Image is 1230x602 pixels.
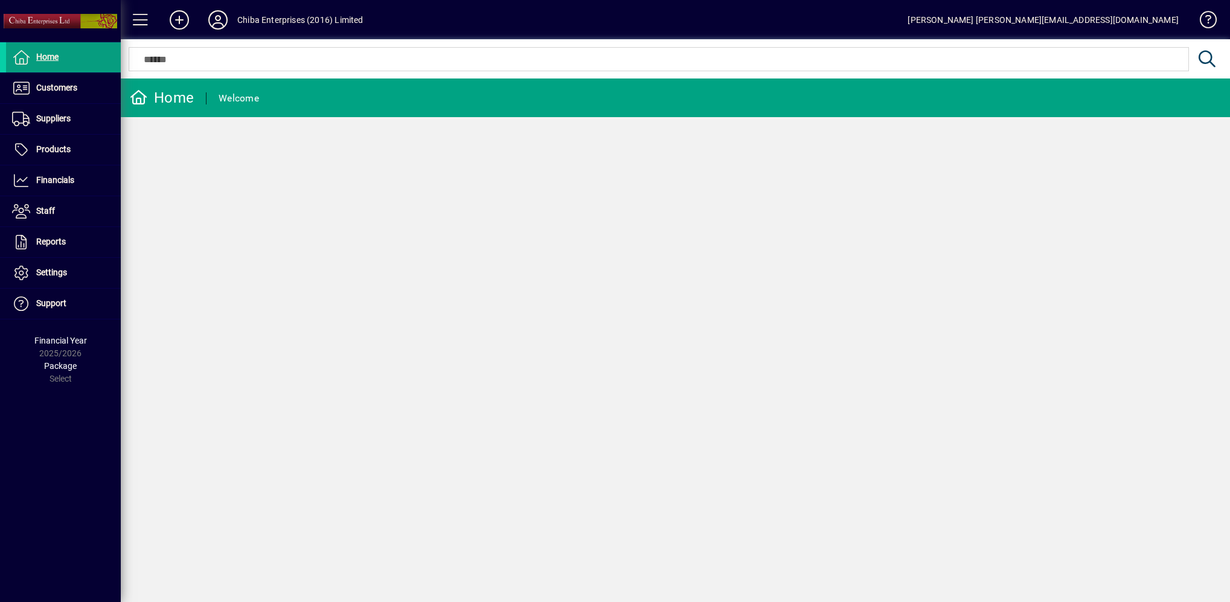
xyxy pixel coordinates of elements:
[36,83,77,92] span: Customers
[6,196,121,226] a: Staff
[130,88,194,107] div: Home
[6,73,121,103] a: Customers
[36,52,59,62] span: Home
[6,165,121,196] a: Financials
[34,336,87,345] span: Financial Year
[1191,2,1215,42] a: Knowledge Base
[44,361,77,371] span: Package
[237,10,364,30] div: Chiba Enterprises (2016) Limited
[36,237,66,246] span: Reports
[36,175,74,185] span: Financials
[908,10,1179,30] div: [PERSON_NAME] [PERSON_NAME][EMAIL_ADDRESS][DOMAIN_NAME]
[6,135,121,165] a: Products
[36,206,55,216] span: Staff
[160,9,199,31] button: Add
[6,258,121,288] a: Settings
[199,9,237,31] button: Profile
[36,298,66,308] span: Support
[36,267,67,277] span: Settings
[36,144,71,154] span: Products
[219,89,259,108] div: Welcome
[36,114,71,123] span: Suppliers
[6,104,121,134] a: Suppliers
[6,227,121,257] a: Reports
[6,289,121,319] a: Support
